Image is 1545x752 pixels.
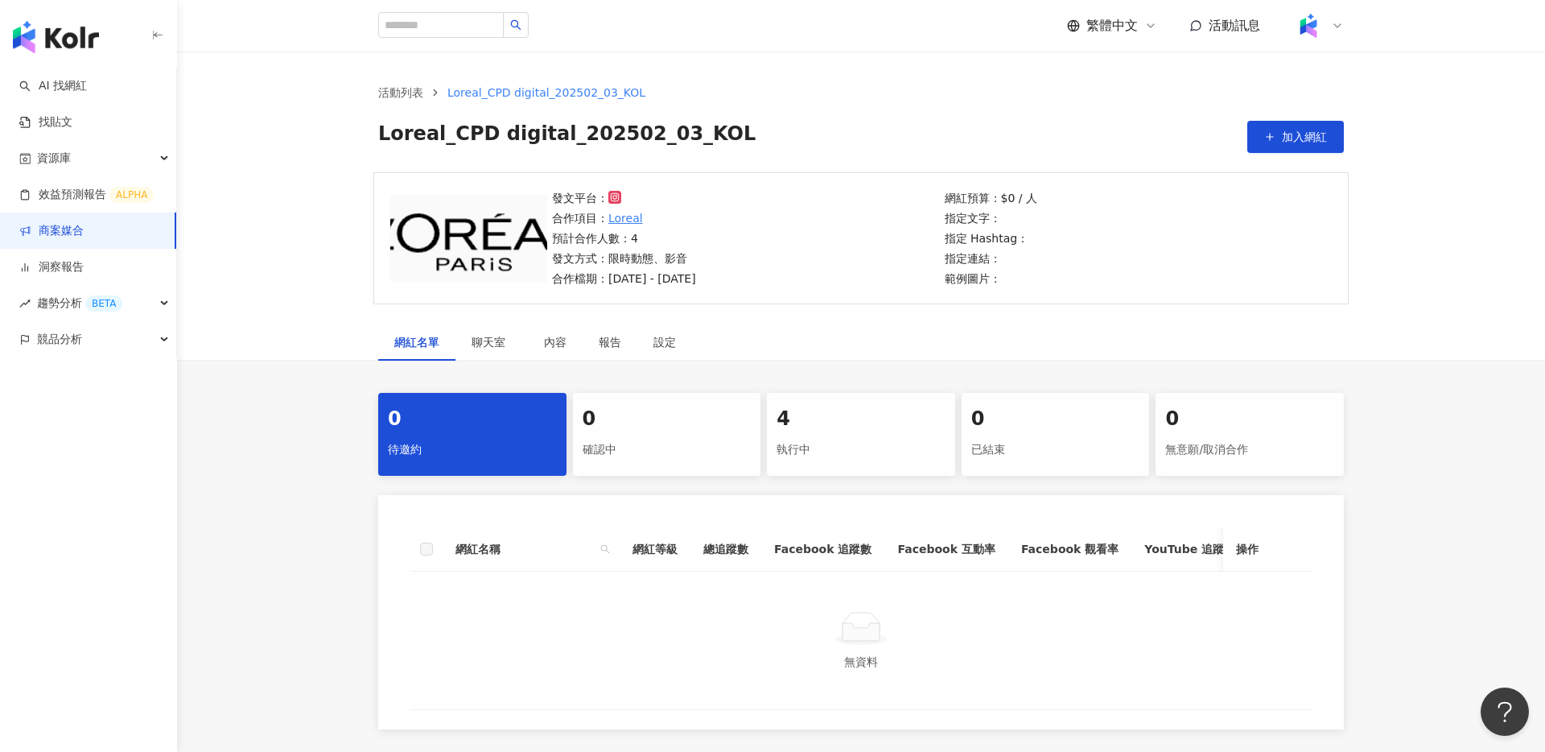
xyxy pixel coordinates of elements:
[19,78,87,94] a: searchAI 找網紅
[945,270,1037,287] p: 範例圖片：
[971,406,1140,433] div: 0
[552,209,696,227] p: 合作項目：
[1247,121,1344,153] button: 加入網紅
[19,114,72,130] a: 找貼文
[945,189,1037,207] p: 網紅預算：$0 / 人
[37,285,122,321] span: 趨勢分析
[971,436,1140,464] div: 已結束
[552,189,696,207] p: 發文平台：
[608,209,643,227] a: Loreal
[583,436,752,464] div: 確認中
[552,250,696,267] p: 發文方式：限時動態、影音
[19,298,31,309] span: rise
[945,250,1037,267] p: 指定連結：
[1223,527,1312,572] th: 操作
[394,333,439,351] div: 網紅名單
[552,229,696,247] p: 預計合作人數：4
[583,406,752,433] div: 0
[1131,527,1248,572] th: YouTube 追蹤數
[600,544,610,554] span: search
[1086,17,1138,35] span: 繁體中文
[777,436,946,464] div: 執行中
[390,195,547,282] img: Loreal
[945,209,1037,227] p: 指定文字：
[388,436,557,464] div: 待邀約
[690,527,761,572] th: 總追蹤數
[510,19,521,31] span: search
[552,270,696,287] p: 合作檔期：[DATE] - [DATE]
[884,527,1007,572] th: Facebook 互動率
[388,406,557,433] div: 0
[1293,10,1324,41] img: Kolr%20app%20icon%20%281%29.png
[1282,130,1327,143] span: 加入網紅
[37,321,82,357] span: 競品分析
[430,653,1292,671] div: 無資料
[378,121,756,153] span: Loreal_CPD digital_202502_03_KOL
[620,527,690,572] th: 網紅等級
[19,187,154,203] a: 效益預測報告ALPHA
[653,333,676,351] div: 設定
[1008,527,1131,572] th: Facebook 觀看率
[13,21,99,53] img: logo
[1165,406,1334,433] div: 0
[85,295,122,312] div: BETA
[37,140,71,176] span: 資源庫
[597,537,613,561] span: search
[599,333,621,351] div: 報告
[1209,18,1260,33] span: 活動訊息
[375,84,426,101] a: 活動列表
[19,223,84,239] a: 商案媒合
[447,86,645,99] span: Loreal_CPD digital_202502_03_KOL
[19,259,84,275] a: 洞察報告
[1481,688,1529,736] iframe: Help Scout Beacon - Open
[1165,436,1334,464] div: 無意願/取消合作
[544,333,566,351] div: 內容
[455,540,594,558] span: 網紅名稱
[761,527,884,572] th: Facebook 追蹤數
[777,406,946,433] div: 4
[472,337,512,348] span: 聊天室
[945,229,1037,247] p: 指定 Hashtag：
